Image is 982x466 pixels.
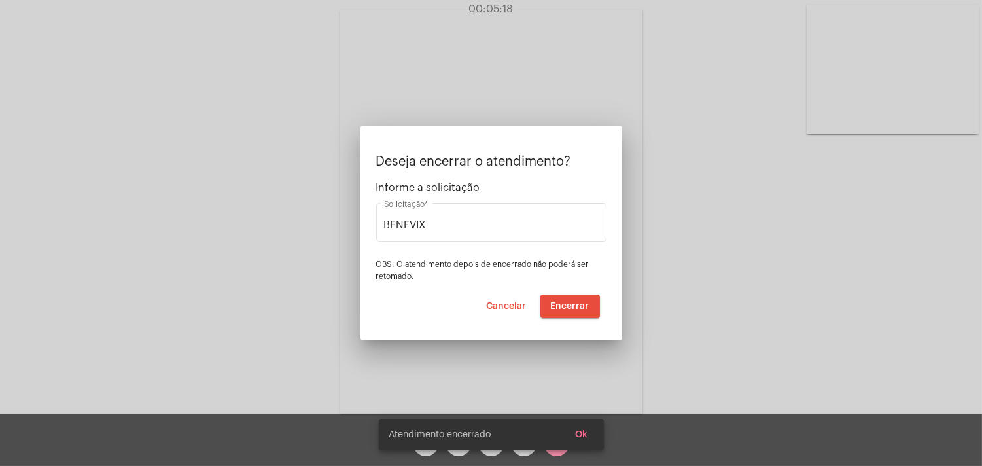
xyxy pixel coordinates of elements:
[389,428,491,441] span: Atendimento encerrado
[551,302,589,311] span: Encerrar
[376,260,589,280] span: OBS: O atendimento depois de encerrado não poderá ser retomado.
[469,4,514,14] span: 00:05:18
[576,430,588,439] span: Ok
[487,302,527,311] span: Cancelar
[540,295,600,318] button: Encerrar
[476,295,537,318] button: Cancelar
[376,182,606,194] span: Informe a solicitação
[384,219,599,231] input: Buscar solicitação
[376,154,606,169] p: Deseja encerrar o atendimento?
